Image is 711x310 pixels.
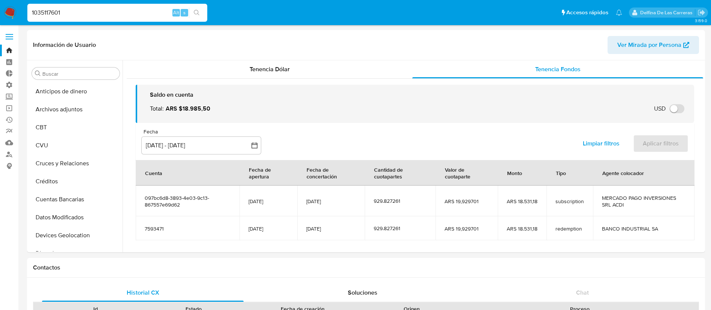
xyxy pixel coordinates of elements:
button: Ver Mirada por Persona [608,36,699,54]
button: Devices Geolocation [29,226,123,244]
a: Salir [698,9,705,16]
button: Anticipos de dinero [29,82,123,100]
a: Notificaciones [616,9,622,16]
span: s [183,9,186,16]
input: Buscar [42,70,117,77]
span: Alt [173,9,179,16]
button: CVU [29,136,123,154]
h1: Información de Usuario [33,41,96,49]
h1: Contactos [33,264,699,271]
button: Direcciones [29,244,123,262]
button: Archivos adjuntos [29,100,123,118]
span: Soluciones [348,288,377,297]
span: Ver Mirada por Persona [617,36,681,54]
button: search-icon [189,7,204,18]
button: Datos Modificados [29,208,123,226]
button: Créditos [29,172,123,190]
input: Buscar usuario o caso... [27,8,207,18]
button: Cuentas Bancarias [29,190,123,208]
button: CBT [29,118,123,136]
button: Buscar [35,70,41,76]
span: Chat [576,288,589,297]
span: Accesos rápidos [566,9,608,16]
span: Historial CX [127,288,159,297]
button: Cruces y Relaciones [29,154,123,172]
p: delfina.delascarreras@mercadolibre.com [640,9,695,16]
